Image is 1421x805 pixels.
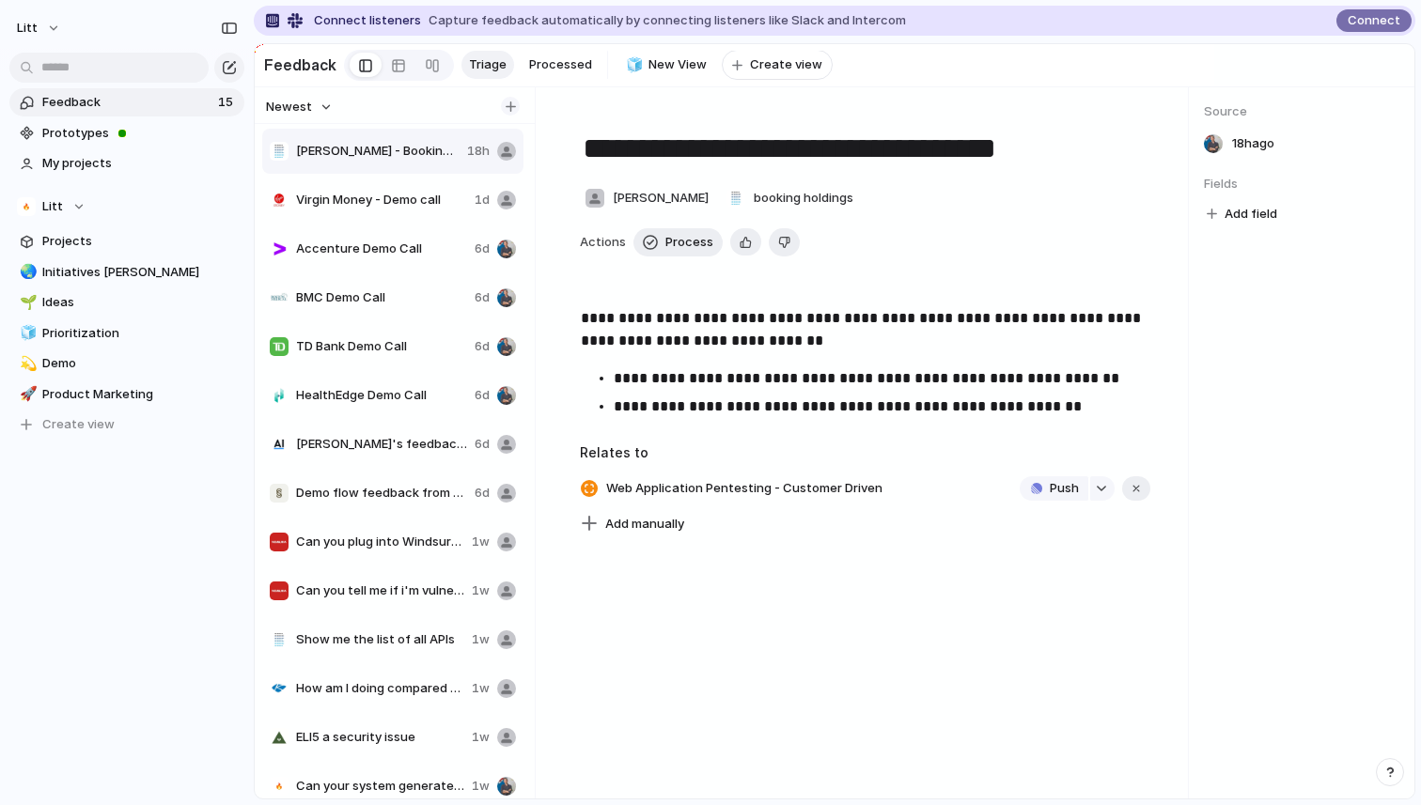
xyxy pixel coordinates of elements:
[665,233,713,252] span: Process
[648,56,707,75] span: New View
[296,386,467,405] span: HealthEdge Demo Call
[42,232,238,251] span: Projects
[623,56,642,75] button: 🧊
[296,191,467,209] span: Virgin Money - Demo call
[296,142,460,161] span: [PERSON_NAME] - Booking - Reconnaissance
[296,288,467,307] span: BMC Demo Call
[20,292,33,314] div: 🌱
[626,54,639,76] div: 🧊
[8,13,70,43] button: Litt
[9,88,244,116] a: Feedback15
[522,52,600,80] a: Processed
[42,293,238,312] span: Ideas
[296,533,464,551] span: Can you plug into Windsurf/Cursor as an MCP?
[1336,9,1412,32] button: Connect
[633,228,723,256] button: Process
[20,322,33,344] div: 🧊
[1348,11,1400,30] span: Connect
[580,442,1150,462] h3: Relates to
[17,324,36,343] button: 🧊
[613,189,709,208] span: [PERSON_NAME]
[296,337,467,356] span: TD Bank Demo Call
[1020,476,1088,501] button: Push
[472,679,490,698] span: 1w
[218,93,237,112] span: 15
[296,240,467,258] span: Accenture Demo Call
[754,189,853,208] span: booking holdings
[467,142,490,161] span: 18h
[42,354,238,373] span: Demo
[580,183,713,213] button: [PERSON_NAME]
[9,288,244,317] a: 🌱Ideas
[1232,134,1274,153] span: 18h ago
[42,415,115,434] span: Create view
[601,475,888,502] span: Web Application Pentesting - Customer Driven
[1204,102,1399,121] span: Source
[475,435,490,454] span: 6d
[296,728,464,747] span: ELI5 a security issue
[264,54,336,77] h2: Feedback
[429,11,906,30] span: Capture feedback automatically by connecting listeners like Slack and Intercom
[721,183,858,213] button: booking holdings
[9,410,244,439] button: Create view
[1204,175,1399,194] span: Fields
[20,383,33,405] div: 🚀
[42,385,238,404] span: Product Marketing
[296,630,464,649] span: Show me the list of all APIs
[9,349,244,378] a: 💫Demo
[20,353,33,375] div: 💫
[616,52,714,80] a: 🧊New View
[475,337,490,356] span: 6d
[314,11,421,30] span: Connect listeners
[472,728,490,747] span: 1w
[42,154,238,173] span: My projects
[9,380,244,409] a: 🚀Product Marketing
[472,777,490,796] span: 1w
[475,484,490,503] span: 6d
[1225,205,1277,224] span: Add field
[42,263,238,282] span: Initiatives [PERSON_NAME]
[9,119,244,147] a: Prototypes
[9,193,244,221] button: Litt
[722,51,833,81] button: Create view
[9,258,244,286] a: 🌏Initiatives [PERSON_NAME]
[17,293,36,312] button: 🌱
[296,777,464,796] span: Can your system generate exploits to CVEs without pocs?
[1204,202,1280,226] button: Add field
[296,484,467,503] span: Demo flow feedback from Gili
[9,149,244,178] a: My projects
[472,581,490,600] span: 1w
[472,630,490,649] span: 1w
[529,56,592,75] span: Processed
[20,261,33,283] div: 🌏
[263,95,336,119] button: Newest
[750,56,822,75] span: Create view
[472,533,490,551] span: 1w
[580,233,626,252] span: Actions
[769,228,800,256] button: Delete
[573,511,692,537] button: Add manually
[42,124,238,143] span: Prototypes
[17,19,38,38] span: Litt
[605,515,684,534] span: Add manually
[42,93,212,112] span: Feedback
[42,197,63,216] span: Litt
[17,263,36,282] button: 🌏
[17,385,36,404] button: 🚀
[42,324,238,343] span: Prioritization
[475,288,490,307] span: 6d
[475,240,490,258] span: 6d
[9,227,244,255] a: Projects
[17,354,36,373] button: 💫
[469,56,507,75] span: Triage
[296,679,464,698] span: How am I doing compared to my industry?
[296,581,464,600] span: Can you tell me if i'm vulnerable to CVE-123 that is in the news?
[461,52,514,80] a: Triage
[9,319,244,348] a: 🧊Prioritization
